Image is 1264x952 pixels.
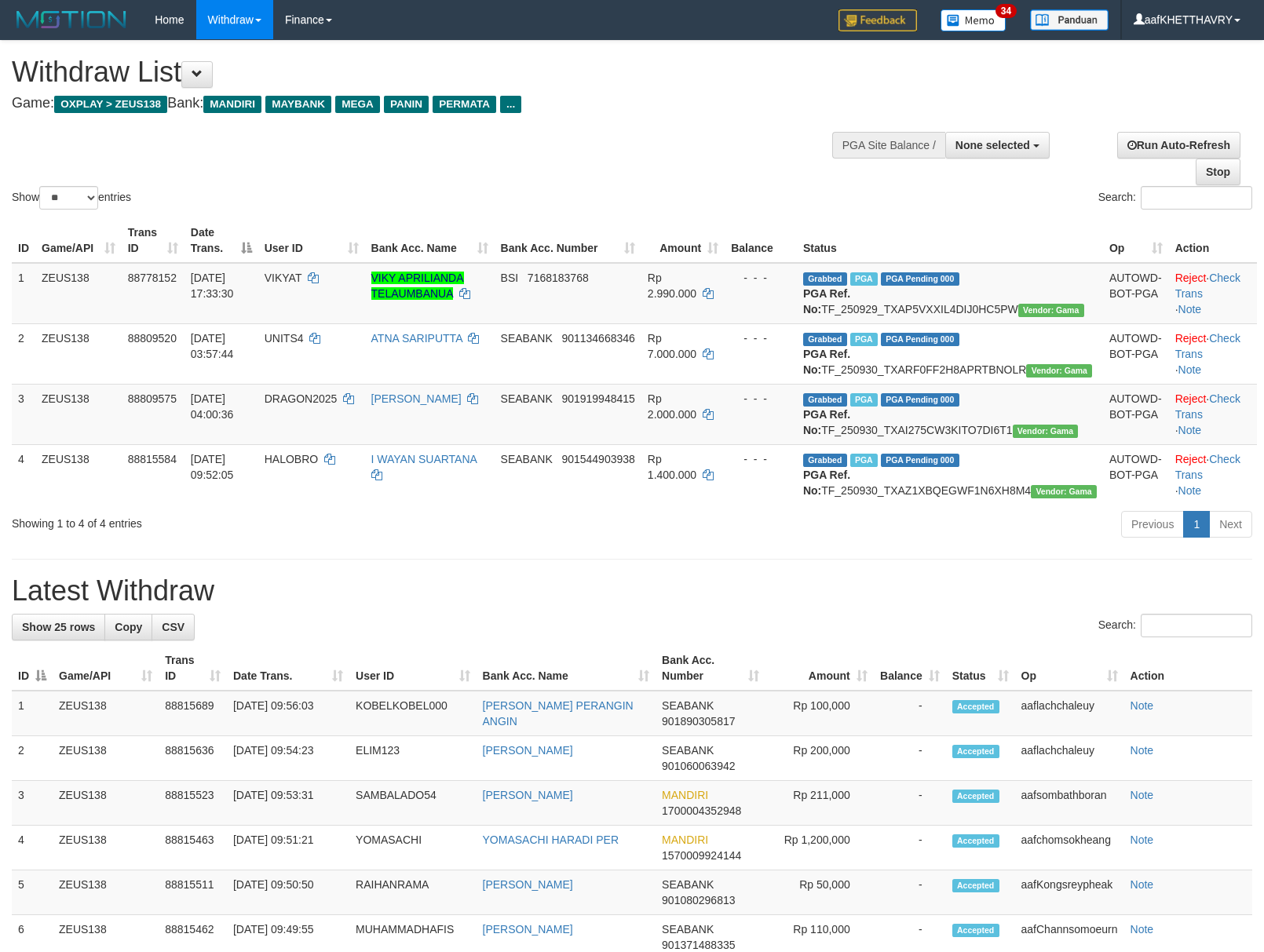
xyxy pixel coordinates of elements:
span: Copy 901890305817 to clipboard [662,715,735,728]
span: 88809520 [128,332,177,345]
span: Marked by aafchomsokheang [850,454,878,467]
th: Date Trans.: activate to sort column ascending [227,646,349,691]
td: 2 [12,323,35,384]
a: Previous [1121,511,1184,538]
td: RAIHANRAMA [349,870,476,915]
span: SEABANK [501,332,553,345]
td: - [874,781,946,826]
td: 4 [12,826,53,870]
th: User ID: activate to sort column ascending [258,218,365,263]
td: ZEUS138 [53,691,159,736]
span: [DATE] 17:33:30 [191,272,234,300]
td: ZEUS138 [53,736,159,781]
th: ID [12,218,35,263]
span: Vendor URL: https://trx31.1velocity.biz [1018,304,1084,317]
label: Show entries [12,186,131,210]
td: 88815636 [159,736,227,781]
td: [DATE] 09:56:03 [227,691,349,736]
th: Bank Acc. Name: activate to sort column ascending [477,646,656,691]
span: 88809575 [128,392,177,405]
span: Copy 7168183768 to clipboard [528,272,589,284]
td: 2 [12,736,53,781]
span: Marked by aafkaynarin [850,393,878,407]
span: Grabbed [803,393,847,407]
a: Copy [104,614,152,640]
a: VIKY APRILIANDA TELAUMBANUA [371,272,464,300]
td: TF_250929_TXAP5VXXIL4DIJ0HC5PW [797,263,1103,324]
th: Amount: activate to sort column ascending [765,646,873,691]
a: [PERSON_NAME] [483,789,573,801]
div: Showing 1 to 4 of 4 entries [12,509,515,531]
a: Note [1131,878,1154,891]
td: ZEUS138 [35,263,122,324]
th: Bank Acc. Number: activate to sort column ascending [656,646,765,691]
td: · · [1169,444,1257,505]
a: Note [1131,699,1154,712]
td: [DATE] 09:50:50 [227,870,349,915]
th: Date Trans.: activate to sort column descending [184,218,258,263]
span: Rp 2.000.000 [648,392,696,421]
a: Check Trans [1175,332,1240,360]
b: PGA Ref. No: [803,408,850,436]
a: Note [1178,424,1202,436]
span: Copy 901134668346 to clipboard [561,332,634,345]
span: SEABANK [662,923,714,936]
span: Grabbed [803,272,847,286]
th: Balance [725,218,797,263]
span: Rp 1.400.000 [648,453,696,481]
a: YOMASACHI HARADI PER [483,833,619,846]
th: Game/API: activate to sort column ascending [53,646,159,691]
td: aaflachchaleuy [1015,736,1124,781]
span: Accepted [952,790,999,803]
td: Rp 100,000 [765,691,873,736]
td: 88815511 [159,870,227,915]
td: 3 [12,781,53,826]
button: None selected [945,132,1050,159]
h1: Withdraw List [12,57,827,88]
a: Stop [1196,159,1240,185]
td: TF_250930_TXAZ1XBQEGWF1N6XH8M4 [797,444,1103,505]
td: 4 [12,444,35,505]
span: BSI [501,272,519,284]
span: CSV [162,621,184,633]
a: Note [1131,833,1154,846]
th: Trans ID: activate to sort column ascending [122,218,184,263]
span: Accepted [952,924,999,937]
th: Bank Acc. Number: activate to sort column ascending [495,218,641,263]
span: Copy 901060063942 to clipboard [662,760,735,772]
img: MOTION_logo.png [12,8,131,31]
td: · · [1169,263,1257,324]
td: aaflachchaleuy [1015,691,1124,736]
span: Copy [115,621,142,633]
a: Note [1131,923,1154,936]
span: 88815584 [128,453,177,465]
b: PGA Ref. No: [803,348,850,376]
span: Copy 901080296813 to clipboard [662,894,735,906]
span: Copy 901371488335 to clipboard [662,939,735,951]
label: Search: [1098,614,1252,637]
td: - [874,870,946,915]
th: Op: activate to sort column ascending [1015,646,1124,691]
td: 1 [12,691,53,736]
td: [DATE] 09:54:23 [227,736,349,781]
span: PGA Pending [881,272,959,286]
a: ATNA SARIPUTTA [371,332,462,345]
span: Vendor URL: https://trx31.1velocity.biz [1031,485,1097,498]
span: ... [500,96,521,113]
a: Reject [1175,332,1207,345]
td: ZEUS138 [53,826,159,870]
h1: Latest Withdraw [12,575,1252,607]
span: SEABANK [662,699,714,712]
span: Accepted [952,700,999,713]
th: Status: activate to sort column ascending [946,646,1015,691]
div: - - - [731,330,791,346]
a: 1 [1183,511,1210,538]
td: · · [1169,384,1257,444]
td: Rp 1,200,000 [765,826,873,870]
div: PGA Site Balance / [832,132,945,159]
div: - - - [731,391,791,407]
label: Search: [1098,186,1252,210]
a: Check Trans [1175,453,1240,481]
td: ZEUS138 [53,781,159,826]
span: Marked by aafkaynarin [850,333,878,346]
